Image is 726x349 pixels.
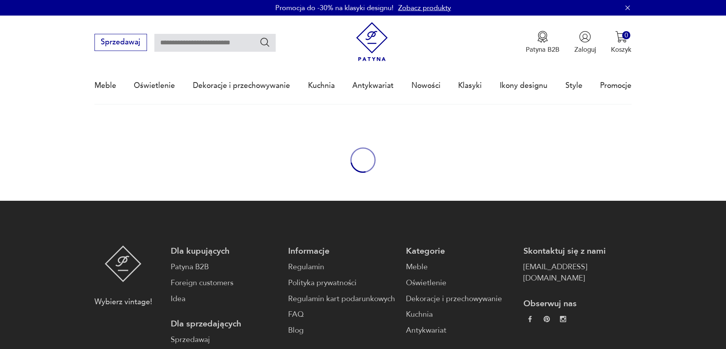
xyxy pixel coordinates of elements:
[171,318,279,330] p: Dla sprzedających
[600,68,632,103] a: Promocje
[611,45,632,54] p: Koszyk
[94,34,147,51] button: Sprzedawaj
[352,68,394,103] a: Antykwariat
[565,68,583,103] a: Style
[406,261,514,273] a: Meble
[527,316,533,322] img: da9060093f698e4c3cedc1453eec5031.webp
[526,31,560,54] a: Ikona medaluPatyna B2B
[94,40,147,46] a: Sprzedawaj
[193,68,290,103] a: Dekoracje i przechowywanie
[406,246,514,257] p: Kategorie
[406,309,514,320] a: Kuchnia
[526,45,560,54] p: Patyna B2B
[458,68,482,103] a: Klasyki
[611,31,632,54] button: 0Koszyk
[288,246,396,257] p: Informacje
[406,293,514,305] a: Dekoracje i przechowywanie
[526,31,560,54] button: Patyna B2B
[574,45,596,54] p: Zaloguj
[352,22,392,61] img: Patyna - sklep z meblami i dekoracjami vintage
[288,309,396,320] a: FAQ
[171,246,279,257] p: Dla kupujących
[406,325,514,336] a: Antykwariat
[615,31,627,43] img: Ikona koszyka
[500,68,548,103] a: Ikony designu
[171,293,279,305] a: Idea
[105,246,142,282] img: Patyna - sklep z meblami i dekoracjami vintage
[259,37,271,48] button: Szukaj
[622,31,630,39] div: 0
[288,277,396,289] a: Polityka prywatności
[94,296,152,308] p: Wybierz vintage!
[544,316,550,322] img: 37d27d81a828e637adc9f9cb2e3d3a8a.webp
[523,298,632,309] p: Obserwuj nas
[288,325,396,336] a: Blog
[411,68,441,103] a: Nowości
[275,3,394,13] p: Promocja do -30% na klasyki designu!
[171,261,279,273] a: Patyna B2B
[537,31,549,43] img: Ikona medalu
[288,261,396,273] a: Regulamin
[560,316,566,322] img: c2fd9cf7f39615d9d6839a72ae8e59e5.webp
[94,68,116,103] a: Meble
[406,277,514,289] a: Oświetlenie
[288,293,396,305] a: Regulamin kart podarunkowych
[523,261,632,284] a: [EMAIL_ADDRESS][DOMAIN_NAME]
[171,334,279,345] a: Sprzedawaj
[398,3,451,13] a: Zobacz produkty
[523,246,632,257] p: Skontaktuj się z nami
[308,68,335,103] a: Kuchnia
[171,277,279,289] a: Foreign customers
[134,68,175,103] a: Oświetlenie
[574,31,596,54] button: Zaloguj
[579,31,591,43] img: Ikonka użytkownika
